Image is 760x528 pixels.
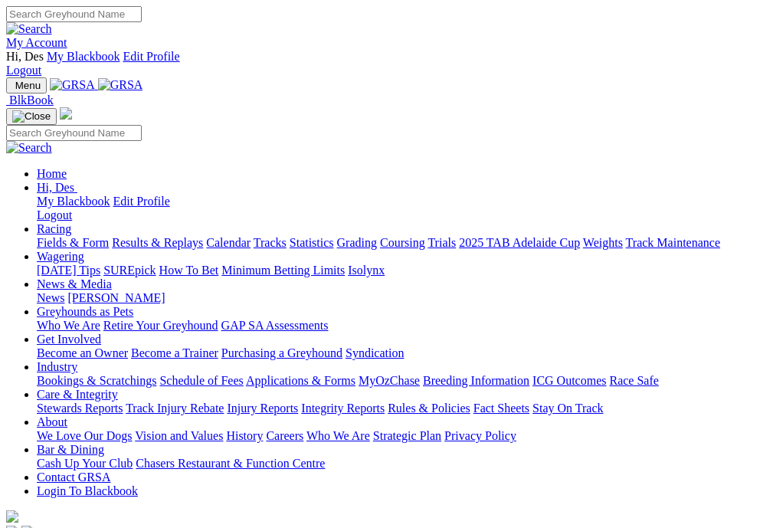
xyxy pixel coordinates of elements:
[6,6,142,22] input: Search
[37,291,754,305] div: News & Media
[37,402,123,415] a: Stewards Reports
[444,429,516,442] a: Privacy Policy
[37,360,77,373] a: Industry
[254,236,287,249] a: Tracks
[6,77,47,93] button: Toggle navigation
[37,222,71,235] a: Racing
[348,264,385,277] a: Isolynx
[266,429,303,442] a: Careers
[246,374,355,387] a: Applications & Forms
[37,208,72,221] a: Logout
[113,195,170,208] a: Edit Profile
[37,374,754,388] div: Industry
[6,50,44,63] span: Hi, Des
[67,291,165,304] a: [PERSON_NAME]
[37,264,100,277] a: [DATE] Tips
[126,402,224,415] a: Track Injury Rebate
[6,64,41,77] a: Logout
[226,429,263,442] a: History
[6,50,754,77] div: My Account
[37,346,128,359] a: Become an Owner
[37,305,133,318] a: Greyhounds as Pets
[373,429,441,442] a: Strategic Plan
[112,236,203,249] a: Results & Replays
[103,264,156,277] a: SUREpick
[37,346,754,360] div: Get Involved
[6,22,52,36] img: Search
[337,236,377,249] a: Grading
[12,110,51,123] img: Close
[227,402,298,415] a: Injury Reports
[50,78,95,92] img: GRSA
[37,181,77,194] a: Hi, Des
[135,429,223,442] a: Vision and Values
[221,264,345,277] a: Minimum Betting Limits
[37,415,67,428] a: About
[37,319,100,332] a: Who We Are
[37,402,754,415] div: Care & Integrity
[37,195,110,208] a: My Blackbook
[37,471,110,484] a: Contact GRSA
[37,236,754,250] div: Racing
[37,277,112,290] a: News & Media
[221,319,329,332] a: GAP SA Assessments
[609,374,658,387] a: Race Safe
[37,388,118,401] a: Care & Integrity
[6,125,142,141] input: Search
[37,374,156,387] a: Bookings & Scratchings
[98,78,143,92] img: GRSA
[290,236,334,249] a: Statistics
[37,181,74,194] span: Hi, Des
[206,236,251,249] a: Calendar
[9,93,54,107] span: BlkBook
[37,167,67,180] a: Home
[37,429,132,442] a: We Love Our Dogs
[380,236,425,249] a: Coursing
[301,402,385,415] a: Integrity Reports
[37,291,64,304] a: News
[37,429,754,443] div: About
[6,93,54,107] a: BlkBook
[306,429,370,442] a: Who We Are
[37,236,109,249] a: Fields & Form
[532,402,603,415] a: Stay On Track
[37,250,84,263] a: Wagering
[37,457,133,470] a: Cash Up Your Club
[47,50,120,63] a: My Blackbook
[6,36,67,49] a: My Account
[37,195,754,222] div: Hi, Des
[123,50,179,63] a: Edit Profile
[37,264,754,277] div: Wagering
[427,236,456,249] a: Trials
[6,108,57,125] button: Toggle navigation
[15,80,41,91] span: Menu
[532,374,606,387] a: ICG Outcomes
[626,236,720,249] a: Track Maintenance
[37,333,101,346] a: Get Involved
[346,346,404,359] a: Syndication
[103,319,218,332] a: Retire Your Greyhound
[423,374,529,387] a: Breeding Information
[459,236,580,249] a: 2025 TAB Adelaide Cup
[221,346,342,359] a: Purchasing a Greyhound
[388,402,470,415] a: Rules & Policies
[6,510,18,523] img: logo-grsa-white.png
[359,374,420,387] a: MyOzChase
[37,484,138,497] a: Login To Blackbook
[37,457,754,471] div: Bar & Dining
[136,457,325,470] a: Chasers Restaurant & Function Centre
[583,236,623,249] a: Weights
[159,374,243,387] a: Schedule of Fees
[60,107,72,120] img: logo-grsa-white.png
[159,264,219,277] a: How To Bet
[131,346,218,359] a: Become a Trainer
[37,319,754,333] div: Greyhounds as Pets
[473,402,529,415] a: Fact Sheets
[6,141,52,155] img: Search
[37,443,104,456] a: Bar & Dining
